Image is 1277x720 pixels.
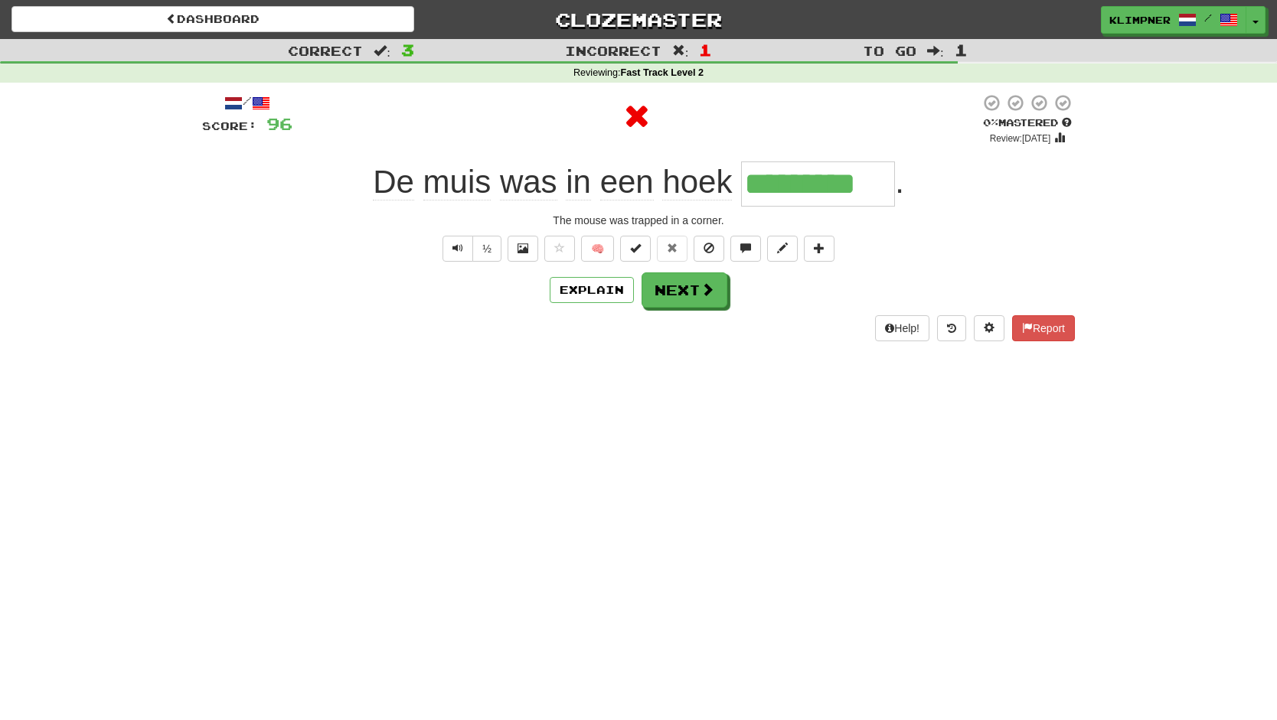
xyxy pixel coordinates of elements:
button: Next [642,272,727,308]
span: : [927,44,944,57]
span: : [374,44,390,57]
span: 3 [401,41,414,59]
span: klimpner [1109,13,1171,27]
span: muis [423,164,492,200]
span: 1 [955,41,968,59]
span: To go [863,43,916,58]
button: Set this sentence to 100% Mastered (alt+m) [620,236,651,262]
button: Help! [875,315,929,341]
div: Text-to-speech controls [439,236,501,262]
a: klimpner / [1101,6,1246,34]
button: 🧠 [581,236,614,262]
span: De [373,164,414,200]
small: Review: [DATE] [990,133,1051,144]
strong: Fast Track Level 2 [621,67,704,78]
span: was [500,164,557,200]
button: Play sentence audio (ctl+space) [443,236,473,262]
button: Add to collection (alt+a) [804,236,834,262]
button: Reset to 0% Mastered (alt+r) [657,236,687,262]
span: in [566,164,591,200]
span: 96 [266,114,292,133]
div: / [202,93,292,112]
button: Discuss sentence (alt+u) [730,236,761,262]
span: hoek [662,164,732,200]
button: Round history (alt+y) [937,315,966,341]
button: Report [1012,315,1075,341]
button: Ignore sentence (alt+i) [694,236,724,262]
span: Score: [202,119,257,132]
span: 1 [699,41,712,59]
div: The mouse was trapped in a corner. [202,213,1075,228]
a: Dashboard [11,6,414,32]
span: / [1204,12,1212,23]
span: Incorrect [565,43,661,58]
span: . [895,164,904,200]
button: Show image (alt+x) [508,236,538,262]
span: Correct [288,43,363,58]
span: 0 % [983,116,998,129]
a: Clozemaster [437,6,840,33]
button: ½ [472,236,501,262]
div: Mastered [980,116,1075,130]
button: Favorite sentence (alt+f) [544,236,575,262]
button: Edit sentence (alt+d) [767,236,798,262]
span: een [600,164,654,200]
button: Explain [550,277,634,303]
span: : [672,44,689,57]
